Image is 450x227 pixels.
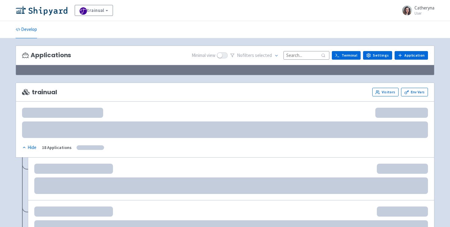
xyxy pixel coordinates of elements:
[283,51,329,59] input: Search...
[414,5,434,11] span: Catheryna
[22,144,36,151] div: Hide
[414,11,434,15] small: User
[22,144,37,151] button: Hide
[192,52,216,59] span: Minimal view
[332,51,361,60] a: Terminal
[42,144,72,151] div: 18 Applications
[255,52,272,58] span: selected
[237,52,272,59] span: No filter s
[399,6,434,15] a: Catheryna User
[363,51,392,60] a: Settings
[401,88,428,96] a: Env Vars
[22,52,71,59] h3: Applications
[75,5,113,16] a: trainual
[372,88,399,96] a: Visitors
[16,6,67,15] img: Shipyard logo
[395,51,428,60] a: Application
[22,89,57,96] span: trainual
[16,21,37,38] a: Develop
